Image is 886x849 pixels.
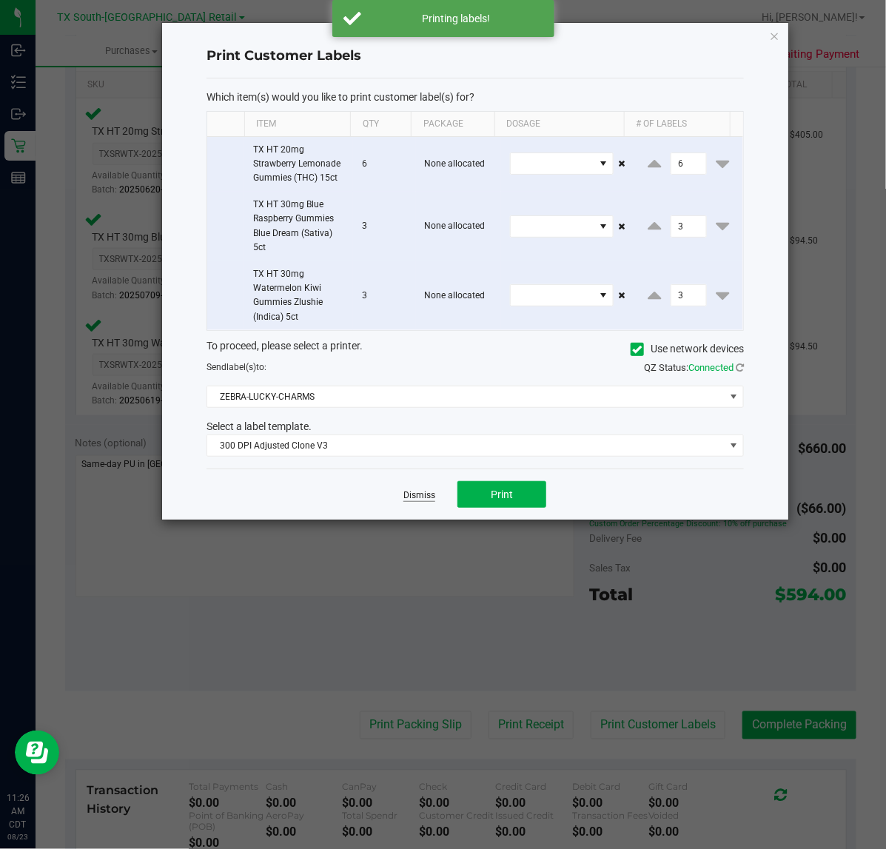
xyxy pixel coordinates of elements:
a: Dismiss [403,489,435,502]
td: None allocated [416,192,502,261]
th: Item [244,112,351,137]
td: None allocated [416,261,502,330]
h4: Print Customer Labels [207,47,744,66]
span: Print [491,489,513,500]
td: 6 [353,137,415,192]
div: Select a label template. [195,419,755,434]
iframe: Resource center [15,731,59,775]
td: 3 [353,261,415,330]
button: Print [457,481,546,508]
th: # of labels [624,112,731,137]
span: 300 DPI Adjusted Clone V3 [207,435,725,456]
td: None allocated [416,137,502,192]
div: Printing labels! [369,11,543,26]
td: TX HT 30mg Watermelon Kiwi Gummies Zlushie (Indica) 5ct [244,261,354,330]
p: Which item(s) would you like to print customer label(s) for? [207,90,744,104]
div: To proceed, please select a printer. [195,338,755,360]
span: Send to: [207,362,266,372]
th: Dosage [494,112,623,137]
label: Use network devices [631,341,744,357]
th: Package [411,112,494,137]
span: label(s) [226,362,256,372]
td: 3 [353,192,415,261]
span: QZ Status: [644,362,744,373]
th: Qty [350,112,411,137]
td: TX HT 30mg Blue Raspberry Gummies Blue Dream (Sativa) 5ct [244,192,354,261]
td: TX HT 20mg Strawberry Lemonade Gummies (THC) 15ct [244,137,354,192]
span: Connected [688,362,734,373]
span: ZEBRA-LUCKY-CHARMS [207,386,725,407]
